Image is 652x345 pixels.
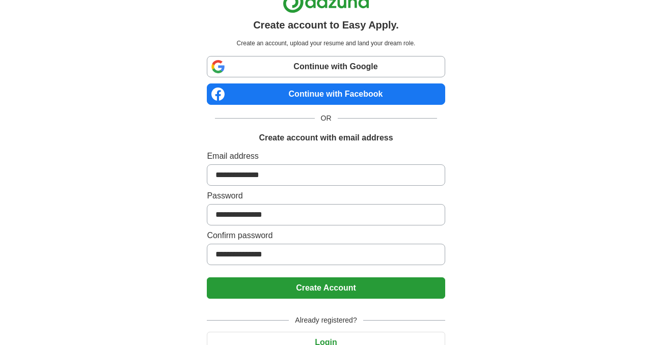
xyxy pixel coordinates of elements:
a: Continue with Facebook [207,83,445,105]
button: Create Account [207,277,445,299]
label: Password [207,190,445,202]
label: Confirm password [207,229,445,242]
a: Continue with Google [207,56,445,77]
p: Create an account, upload your resume and land your dream role. [209,39,443,48]
h1: Create account to Easy Apply. [253,17,399,33]
h1: Create account with email address [259,132,393,144]
span: Already registered? [289,315,363,326]
label: Email address [207,150,445,162]
span: OR [315,113,338,124]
